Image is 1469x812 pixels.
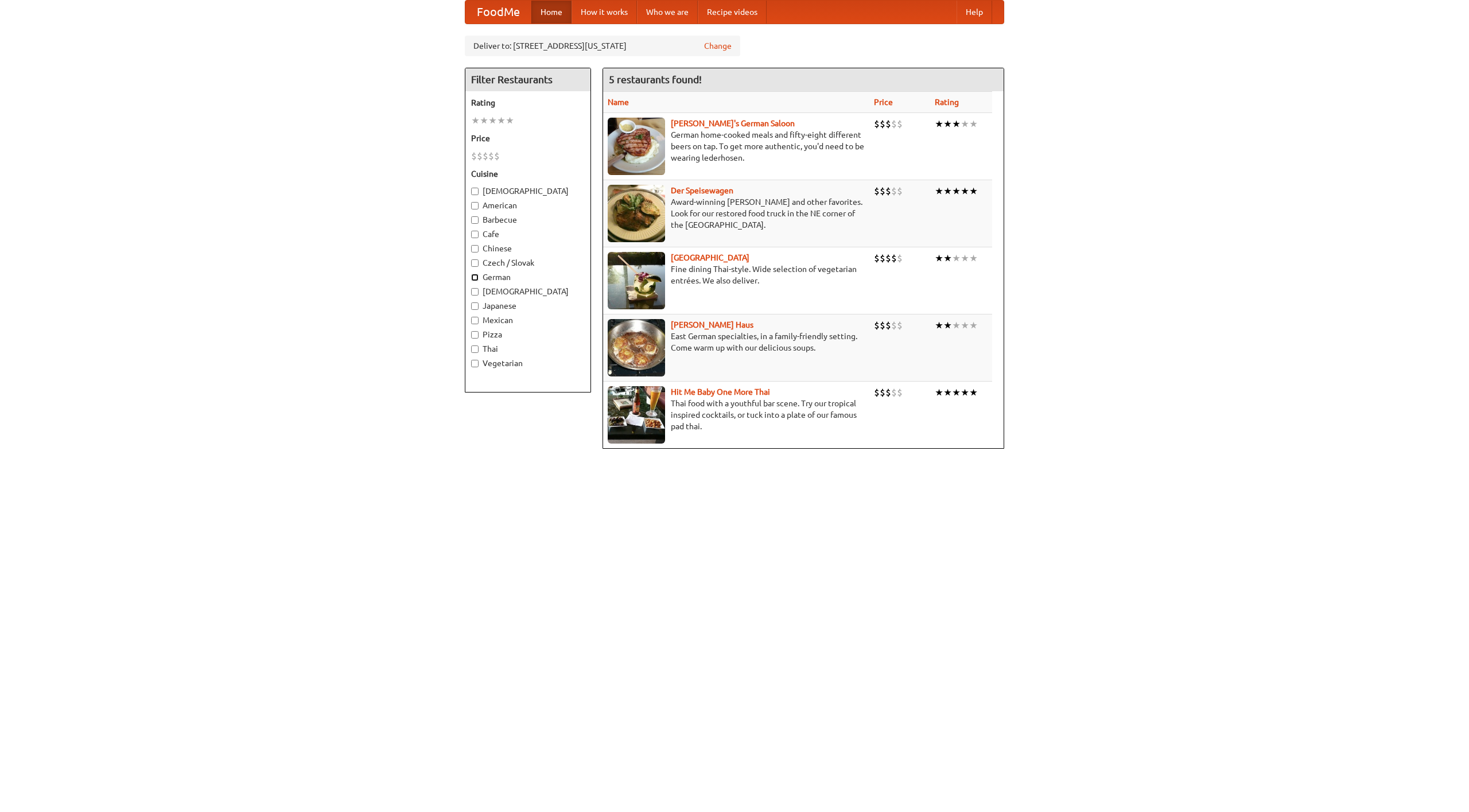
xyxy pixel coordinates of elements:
li: $ [874,252,880,265]
li: ★ [935,118,943,130]
label: Mexican [471,314,585,326]
p: Thai food with a youthful bar scene. Try our tropical inspired cocktails, or tuck into a plate of... [608,398,865,432]
input: Chinese [471,245,479,252]
li: $ [488,150,494,162]
li: ★ [480,114,488,127]
li: $ [880,118,885,130]
h5: Rating [471,97,585,108]
li: $ [891,118,897,130]
li: ★ [961,319,969,332]
a: Name [608,98,629,107]
li: ★ [497,114,506,127]
li: ★ [969,118,978,130]
li: $ [891,185,897,197]
li: ★ [952,386,961,399]
label: Barbecue [471,214,585,226]
li: $ [897,118,903,130]
img: esthers.jpg [608,118,665,175]
img: speisewagen.jpg [608,185,665,242]
li: $ [874,185,880,197]
li: $ [891,386,897,399]
li: ★ [952,252,961,265]
a: Hit Me Baby One More Thai [671,387,770,397]
input: Mexican [471,317,479,324]
li: ★ [952,185,961,197]
li: $ [874,118,880,130]
li: ★ [969,252,978,265]
a: [PERSON_NAME]'s German Saloon [671,119,795,128]
li: $ [880,319,885,332]
li: $ [880,386,885,399]
a: Der Speisewagen [671,186,733,195]
li: $ [897,185,903,197]
li: $ [880,185,885,197]
li: ★ [935,319,943,332]
a: Rating [935,98,959,107]
img: satay.jpg [608,252,665,309]
label: Vegetarian [471,358,585,369]
a: FoodMe [465,1,531,24]
li: ★ [506,114,514,127]
li: ★ [961,252,969,265]
li: ★ [935,386,943,399]
li: $ [885,319,891,332]
input: Japanese [471,302,479,310]
a: Price [874,98,893,107]
ng-pluralize: 5 restaurants found! [609,74,702,85]
label: [DEMOGRAPHIC_DATA] [471,286,585,297]
li: $ [477,150,483,162]
li: ★ [488,114,497,127]
input: American [471,202,479,209]
input: Thai [471,345,479,353]
li: ★ [471,114,480,127]
label: Cafe [471,228,585,240]
li: ★ [943,252,952,265]
h5: Cuisine [471,168,585,180]
li: ★ [935,185,943,197]
label: Pizza [471,329,585,340]
label: Japanese [471,300,585,312]
a: [PERSON_NAME] Haus [671,320,753,329]
img: babythai.jpg [608,386,665,444]
li: ★ [943,118,952,130]
li: $ [897,319,903,332]
li: ★ [969,386,978,399]
li: ★ [943,386,952,399]
div: Deliver to: [STREET_ADDRESS][US_STATE] [465,36,740,56]
li: $ [880,252,885,265]
li: $ [891,319,897,332]
li: $ [885,118,891,130]
h4: Filter Restaurants [465,68,590,91]
label: Thai [471,343,585,355]
li: $ [494,150,500,162]
li: $ [874,386,880,399]
li: ★ [969,185,978,197]
input: Barbecue [471,216,479,224]
label: Czech / Slovak [471,257,585,269]
li: ★ [961,386,969,399]
li: $ [885,252,891,265]
li: $ [897,252,903,265]
a: How it works [572,1,637,24]
label: [DEMOGRAPHIC_DATA] [471,185,585,197]
input: [DEMOGRAPHIC_DATA] [471,188,479,195]
a: Change [704,40,732,52]
li: ★ [969,319,978,332]
li: $ [897,386,903,399]
a: Home [531,1,572,24]
li: $ [471,150,477,162]
li: ★ [935,252,943,265]
label: Chinese [471,243,585,254]
input: Vegetarian [471,360,479,367]
li: ★ [952,118,961,130]
input: [DEMOGRAPHIC_DATA] [471,288,479,296]
p: East German specialties, in a family-friendly setting. Come warm up with our delicious soups. [608,331,865,353]
li: $ [874,319,880,332]
a: Who we are [637,1,698,24]
li: ★ [943,319,952,332]
img: kohlhaus.jpg [608,319,665,376]
li: ★ [952,319,961,332]
input: Cafe [471,231,479,238]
